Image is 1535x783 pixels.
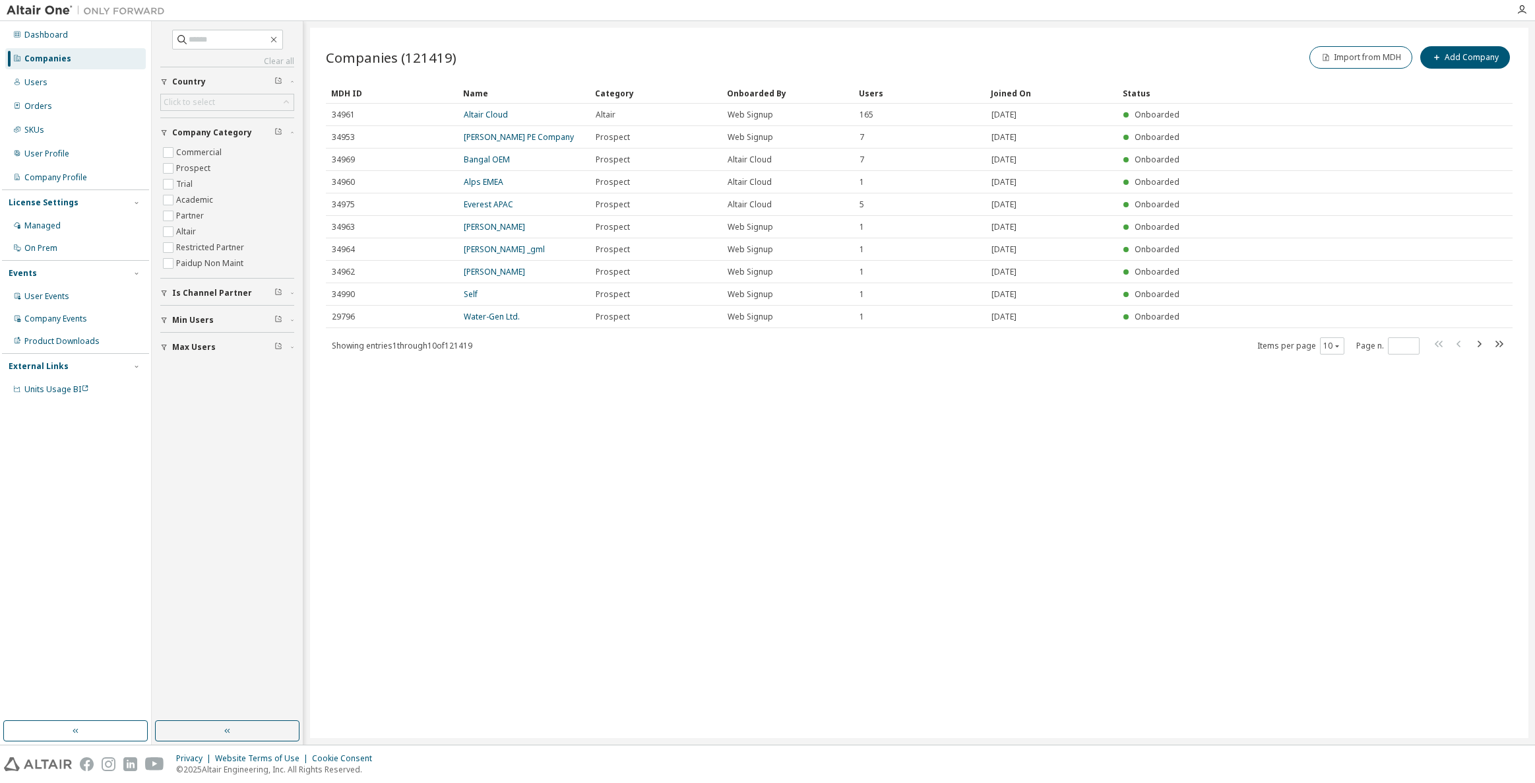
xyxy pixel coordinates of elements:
button: Add Company [1420,46,1510,69]
button: Company Category [160,118,294,147]
span: Web Signup [728,267,773,277]
span: Companies (121419) [326,48,456,67]
div: SKUs [24,125,44,135]
div: Joined On [991,83,1112,104]
div: Dashboard [24,30,68,40]
img: facebook.svg [80,757,94,771]
span: 34960 [332,177,355,187]
a: Self [464,289,478,300]
span: Onboarded [1135,244,1179,255]
span: Showing entries 1 through 10 of 121419 [332,340,472,351]
span: 34964 [332,244,355,255]
span: Web Signup [728,289,773,300]
span: 1 [860,177,864,187]
div: Onboarded By [727,83,848,104]
a: Bangal OEM [464,154,510,165]
span: 34969 [332,154,355,165]
a: Water-Gen Ltd. [464,311,520,322]
span: Web Signup [728,110,773,120]
span: 7 [860,154,864,165]
a: Alps EMEA [464,176,503,187]
span: Onboarded [1135,266,1179,277]
span: Onboarded [1135,109,1179,120]
span: 1 [860,267,864,277]
span: 29796 [332,312,355,322]
span: Web Signup [728,132,773,143]
div: Managed [24,221,61,231]
div: Privacy [176,753,215,764]
div: Users [859,83,980,104]
label: Altair [176,224,199,240]
div: Cookie Consent [312,753,380,764]
span: Prospect [596,132,630,143]
a: Everest APAC [464,199,513,210]
span: Altair Cloud [728,199,772,210]
span: Onboarded [1135,131,1179,143]
button: 10 [1323,341,1341,351]
span: [DATE] [991,312,1017,322]
span: [DATE] [991,154,1017,165]
span: Clear filter [274,288,282,298]
a: [PERSON_NAME] PE Company [464,131,574,143]
button: Import from MDH [1309,46,1412,69]
div: Name [463,83,584,104]
span: 34962 [332,267,355,277]
div: Events [9,268,37,279]
span: 1 [860,244,864,255]
div: License Settings [9,197,78,208]
div: Status [1123,83,1433,104]
span: [DATE] [991,199,1017,210]
span: Clear filter [274,127,282,138]
span: Web Signup [728,312,773,322]
span: 34963 [332,222,355,232]
span: 1 [860,312,864,322]
span: Prospect [596,199,630,210]
a: [PERSON_NAME] _gml [464,244,545,255]
span: Web Signup [728,244,773,255]
label: Academic [176,192,216,208]
span: Prospect [596,177,630,187]
a: Clear all [160,56,294,67]
div: Product Downloads [24,336,100,347]
span: Company Category [172,127,252,138]
span: 34975 [332,199,355,210]
span: [DATE] [991,222,1017,232]
span: 165 [860,110,873,120]
button: Is Channel Partner [160,279,294,308]
span: Onboarded [1135,311,1179,322]
span: 1 [860,222,864,232]
label: Partner [176,208,206,224]
span: 34953 [332,132,355,143]
span: Max Users [172,342,216,353]
div: Orders [24,101,52,112]
span: 7 [860,132,864,143]
span: 34990 [332,289,355,300]
label: Trial [176,176,195,192]
div: Users [24,77,47,88]
label: Paidup Non Maint [176,255,246,271]
p: © 2025 Altair Engineering, Inc. All Rights Reserved. [176,764,380,775]
div: Category [595,83,716,104]
span: [DATE] [991,289,1017,300]
span: [DATE] [991,267,1017,277]
span: Clear filter [274,77,282,87]
img: altair_logo.svg [4,757,72,771]
span: 34961 [332,110,355,120]
span: Prospect [596,289,630,300]
span: Units Usage BI [24,384,89,395]
label: Prospect [176,160,213,176]
span: Altair Cloud [728,154,772,165]
span: Onboarded [1135,221,1179,232]
a: [PERSON_NAME] [464,266,525,277]
span: 1 [860,289,864,300]
div: User Profile [24,149,69,159]
span: Country [172,77,206,87]
img: Altair One [7,4,172,17]
div: On Prem [24,243,57,254]
span: Page n. [1356,337,1420,355]
span: 5 [860,199,864,210]
span: Altair Cloud [728,177,772,187]
span: Items per page [1257,337,1344,355]
div: Company Profile [24,172,87,183]
button: Min Users [160,306,294,335]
